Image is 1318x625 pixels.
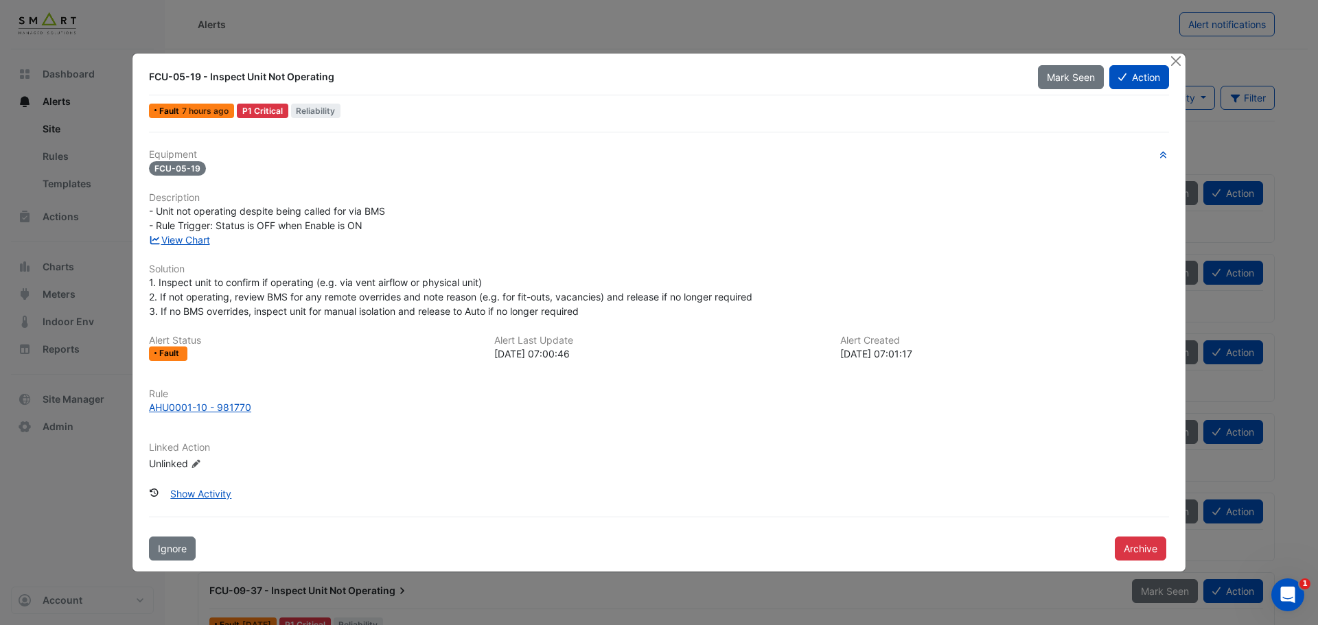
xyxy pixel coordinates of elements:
button: Action [1109,65,1169,89]
span: 1 [1299,578,1310,589]
h6: Alert Created [840,335,1169,346]
div: FCU-05-19 - Inspect Unit Not Operating [149,70,1021,84]
span: FCU-05-19 [149,161,206,176]
button: Show Activity [161,482,240,506]
span: 1. Inspect unit to confirm if operating (e.g. via vent airflow or physical unit) 2. If not operat... [149,276,752,317]
h6: Solution [149,263,1169,275]
a: AHU0001-10 - 981770 [149,400,1169,414]
h6: Equipment [149,149,1169,161]
div: Unlinked [149,456,314,470]
span: Ignore [158,543,187,554]
span: - Unit not operating despite being called for via BMS - Rule Trigger: Status is OFF when Enable i... [149,205,385,231]
button: Archive [1115,536,1166,561]
h6: Linked Action [149,442,1169,453]
span: Reliability [291,104,341,118]
button: Mark Seen [1038,65,1104,89]
div: [DATE] 07:00:46 [494,346,823,361]
span: Fault [159,107,182,115]
h6: Alert Status [149,335,478,346]
h6: Rule [149,388,1169,400]
fa-icon: Edit Linked Action [191,458,201,469]
h6: Description [149,192,1169,204]
button: Ignore [149,536,196,561]
a: View Chart [149,234,210,246]
iframe: Intercom live chat [1271,578,1304,611]
button: Close [1168,54,1183,68]
div: P1 Critical [237,104,288,118]
span: Wed 15-Oct-2025 07:00 BST [182,106,229,116]
span: Mark Seen [1047,71,1095,83]
h6: Alert Last Update [494,335,823,346]
span: Fault [159,349,182,357]
div: [DATE] 07:01:17 [840,346,1169,361]
div: AHU0001-10 - 981770 [149,400,251,414]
